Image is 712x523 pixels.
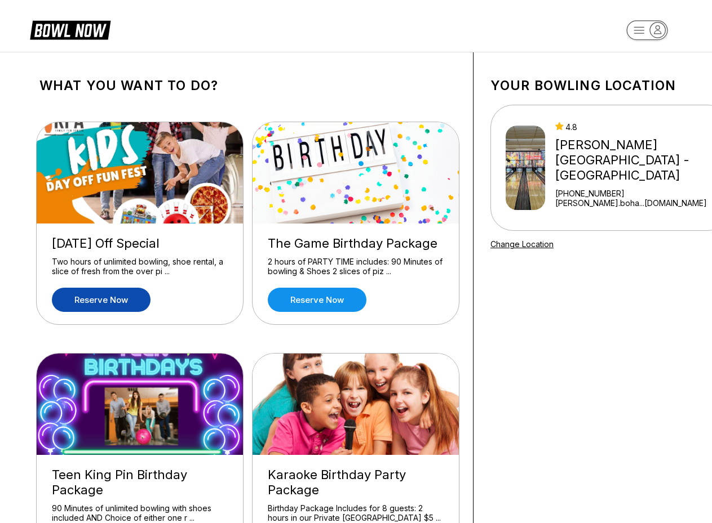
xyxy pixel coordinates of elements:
div: Karaoke Birthday Party Package [268,467,444,498]
div: 90 Minutes of unlimited bowling with shoes included AND Choice of either one r ... [52,503,228,523]
img: Karaoke Birthday Party Package [253,354,460,455]
img: School Day Off Special [37,122,244,223]
a: Reserve now [52,288,151,312]
div: Two hours of unlimited bowling, shoe rental, a slice of fresh from the over pi ... [52,257,228,276]
div: The Game Birthday Package [268,236,444,251]
div: 2 hours of PARTY TIME includes: 90 Minutes of bowling & Shoes 2 slices of piz ... [268,257,444,276]
img: Kingpin's Alley - South Glens Falls [506,126,545,210]
img: The Game Birthday Package [253,122,460,223]
div: [DATE] Off Special [52,236,228,251]
a: Reserve now [268,288,366,312]
a: Change Location [490,239,554,249]
div: Teen King Pin Birthday Package [52,467,228,498]
h1: What you want to do? [39,78,456,93]
img: Teen King Pin Birthday Package [37,354,244,455]
div: Birthday Package Includes for 8 guests: 2 hours in our Private [GEOGRAPHIC_DATA] $5 ... [268,503,444,523]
